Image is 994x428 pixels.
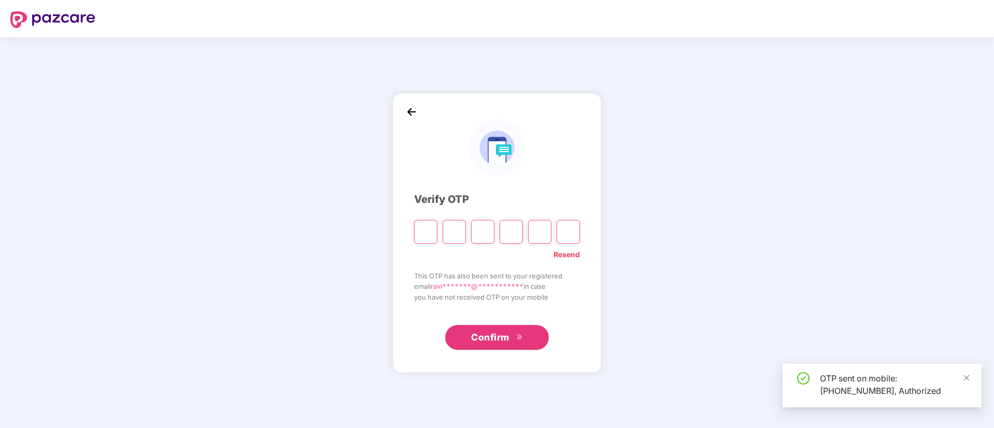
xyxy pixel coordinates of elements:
[414,191,580,208] div: Verify OTP
[468,120,525,176] img: logo
[10,11,95,28] img: logo
[404,104,419,120] img: back_icon
[516,334,523,342] span: double-right
[528,220,551,244] input: Digit 5
[820,372,969,397] div: OTP sent on mobile: [PHONE_NUMBER], Authorized
[414,220,437,244] input: Please enter verification code. Digit 1
[797,372,810,385] span: check-circle
[963,374,970,381] span: close
[445,325,549,350] button: Confirmdouble-right
[500,220,523,244] input: Digit 4
[553,249,580,260] a: Resend
[471,330,509,345] span: Confirm
[414,271,580,281] span: This OTP has also been sent to your registered
[414,281,580,291] span: email in case
[471,220,494,244] input: Digit 3
[557,220,580,244] input: Digit 6
[443,220,466,244] input: Digit 2
[414,292,580,302] span: you have not received OTP on your mobile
